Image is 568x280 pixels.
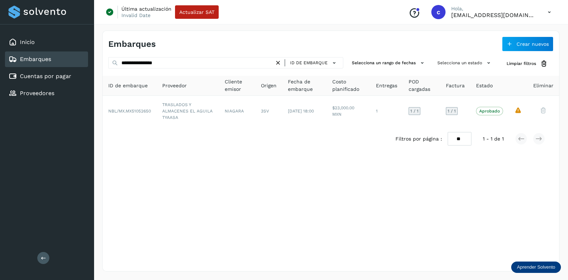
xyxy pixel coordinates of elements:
[435,57,495,69] button: Selecciona un estado
[511,262,561,273] div: Aprender Solvento
[290,60,328,66] span: ID de embarque
[479,109,500,114] p: Aprobado
[121,12,151,18] p: Invalid Date
[327,96,370,126] td: $23,000.00 MXN
[5,68,88,84] div: Cuentas por pagar
[451,12,536,18] p: calbor@niagarawater.com
[157,96,219,126] td: TRASLADOS Y ALMACENES EL AGUILA TYAASA
[225,78,250,93] span: Cliente emisor
[451,6,536,12] p: Hola,
[162,82,187,89] span: Proveedor
[395,135,442,143] span: Filtros por página :
[446,82,465,89] span: Factura
[502,37,553,51] button: Crear nuevos
[376,82,397,89] span: Entregas
[108,109,151,114] span: NBL/MX.MX51052650
[533,82,553,89] span: Eliminar
[448,109,456,113] span: 1 / 1
[121,6,171,12] p: Última actualización
[5,51,88,67] div: Embarques
[332,78,365,93] span: Costo planificado
[507,60,536,67] span: Limpiar filtros
[20,90,54,97] a: Proveedores
[255,96,282,126] td: 3SV
[175,5,219,19] button: Actualizar SAT
[288,109,314,114] span: [DATE] 18:00
[483,135,504,143] span: 1 - 1 de 1
[108,82,148,89] span: ID de embarque
[370,96,403,126] td: 1
[409,78,435,93] span: POD cargadas
[219,96,255,126] td: NIAGARA
[179,10,214,15] span: Actualizar SAT
[20,56,51,62] a: Embarques
[517,264,555,270] p: Aprender Solvento
[5,34,88,50] div: Inicio
[288,58,340,68] button: ID de embarque
[517,42,549,46] span: Crear nuevos
[476,82,493,89] span: Estado
[261,82,277,89] span: Origen
[108,39,156,49] h4: Embarques
[501,57,553,70] button: Limpiar filtros
[410,109,419,113] span: 1 / 1
[5,86,88,101] div: Proveedores
[349,57,429,69] button: Selecciona un rango de fechas
[20,39,35,45] a: Inicio
[20,73,71,79] a: Cuentas por pagar
[288,78,321,93] span: Fecha de embarque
